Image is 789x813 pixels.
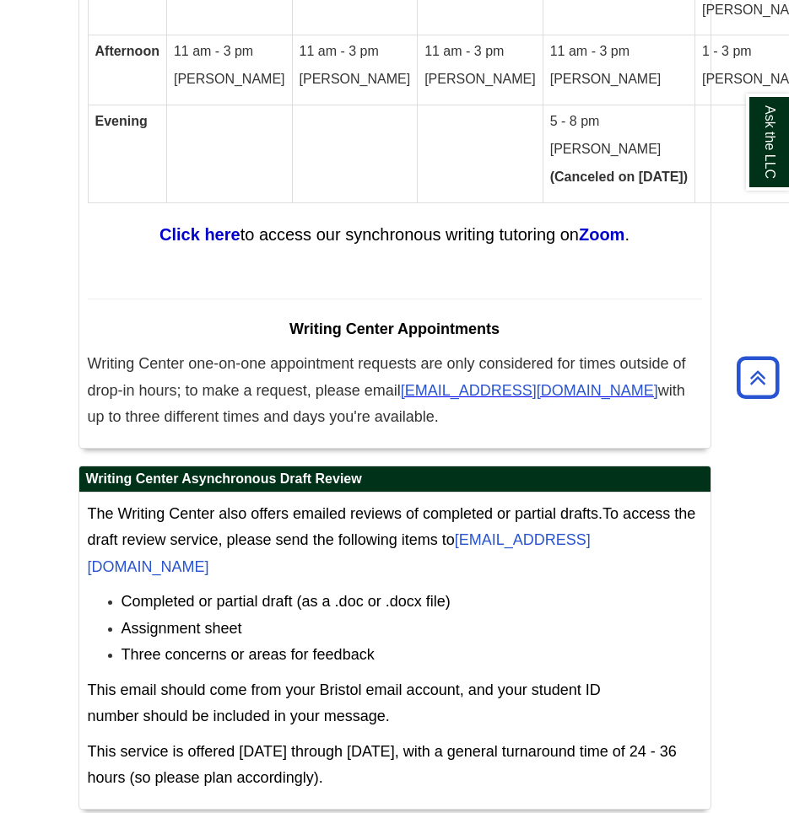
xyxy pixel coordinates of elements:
[122,593,451,610] span: Completed or partial draft (as a .doc or .docx file)
[88,681,601,725] span: This email should come from your Bristol email account, and your student ID number should be incl...
[550,42,688,62] p: 11 am - 3 pm
[95,44,159,58] strong: Afternoon
[731,366,785,389] a: Back to Top
[122,646,375,663] span: Three concerns or areas for feedback
[122,620,242,637] span: Assignment sheet
[240,225,579,244] span: to access our synchronous writing tutoring on
[174,70,285,89] p: [PERSON_NAME]
[624,225,630,244] span: .
[424,42,536,62] p: 11 am - 3 pm
[550,140,688,159] p: [PERSON_NAME]
[300,42,411,62] p: 11 am - 3 pm
[88,355,686,399] span: Writing Center one-on-one appointment requests are only considered for times outside of drop-in h...
[174,42,285,62] p: 11 am - 3 pm
[401,385,658,398] a: [EMAIL_ADDRESS][DOMAIN_NAME]
[88,531,591,575] a: [EMAIL_ADDRESS][DOMAIN_NAME]
[550,70,688,89] p: [PERSON_NAME]
[550,170,688,184] strong: (Canceled on [DATE])
[401,382,658,399] span: [EMAIL_ADDRESS][DOMAIN_NAME]
[95,114,148,128] strong: Evening
[88,743,677,787] span: This service is offered [DATE] through [DATE], with a general turnaround time of 24 - 36 hours (s...
[300,70,411,89] p: [PERSON_NAME]
[159,225,240,244] a: Click here
[88,382,685,426] span: with up to three different times and days you're available.
[579,225,624,244] a: Zoom
[550,112,688,132] p: 5 - 8 pm
[424,70,536,89] p: [PERSON_NAME]
[88,505,603,522] span: The Writing Center also offers emailed reviews of completed or partial drafts.
[79,466,711,493] h2: Writing Center Asynchronous Draft Review
[88,505,696,575] span: To access the draft review service, please send the following items to
[289,320,500,337] span: Writing Center Appointments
